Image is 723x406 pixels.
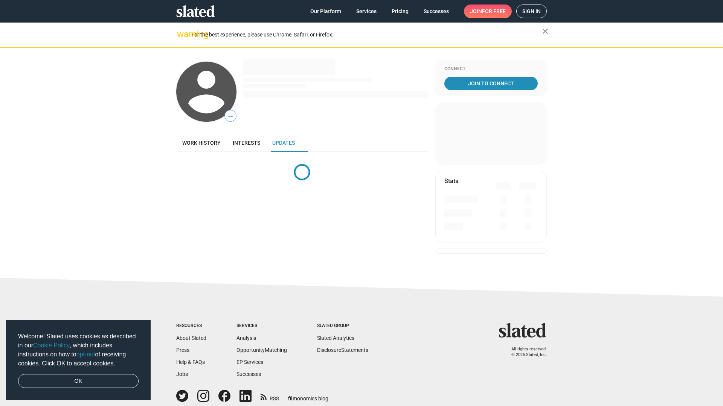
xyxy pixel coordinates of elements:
mat-icon: warning [177,30,186,39]
a: dismiss cookie message [18,374,139,388]
div: Services [236,323,287,329]
span: Sign in [522,5,541,18]
span: Our Platform [310,5,341,18]
a: Work history [176,134,227,152]
div: Resources [176,323,206,329]
a: DisclosureStatements [317,347,368,353]
span: Successes [424,5,449,18]
a: Press [176,347,189,353]
span: Updates [272,140,295,146]
span: Pricing [392,5,409,18]
span: for free [482,5,506,18]
span: film [288,395,297,401]
div: cookieconsent [6,320,151,400]
mat-card-title: Stats [444,177,458,185]
a: OpportunityMatching [236,347,287,353]
span: Welcome! Slated uses cookies as described in our , which includes instructions on how to of recei... [18,332,139,368]
p: All rights reserved. © 2025 Slated, Inc. [503,347,547,358]
div: Slated Group [317,323,368,329]
a: Joinfor free [464,5,512,18]
a: Successes [418,5,455,18]
a: Jobs [176,371,188,377]
a: Sign in [516,5,547,18]
mat-icon: close [541,27,550,36]
span: Services [356,5,377,18]
a: Help & FAQs [176,359,205,365]
a: EP Services [236,359,263,365]
a: filmonomics blog [288,389,328,402]
a: About Slated [176,335,206,341]
span: Work history [182,140,221,146]
span: — [225,111,236,121]
span: Join [470,5,506,18]
a: opt-out [76,351,95,358]
a: Successes [236,371,261,377]
a: Services [350,5,383,18]
a: Pricing [386,5,415,18]
a: Our Platform [304,5,347,18]
a: Join To Connect [444,77,538,90]
a: Analysis [236,335,256,341]
div: Connect [444,66,538,72]
div: For the best experience, please use Chrome, Safari, or Firefox. [191,30,542,40]
span: Interests [233,140,260,146]
a: RSS [261,391,279,402]
a: Slated Analytics [317,335,354,341]
a: Updates [266,134,301,152]
span: Join To Connect [446,77,536,90]
a: Interests [227,134,266,152]
a: Cookie Policy [33,342,70,348]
